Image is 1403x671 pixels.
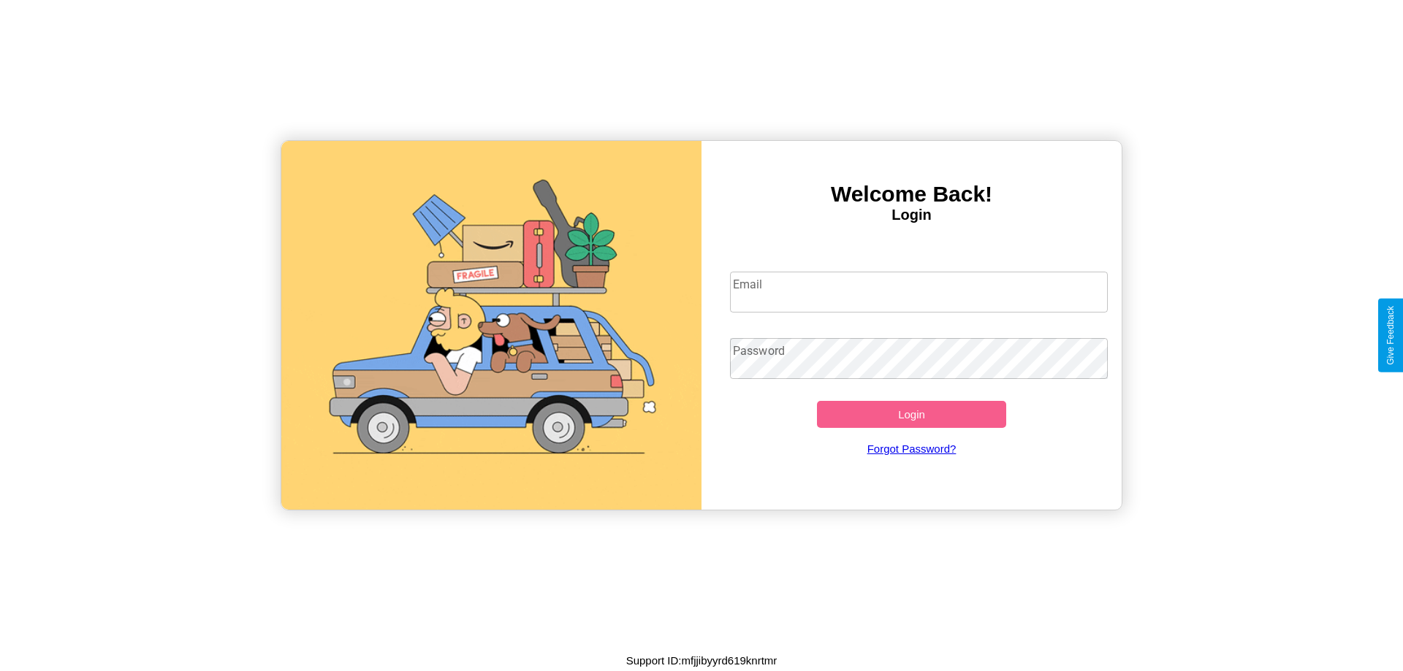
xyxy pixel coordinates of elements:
[626,651,777,670] p: Support ID: mfjjibyyrd619knrtmr
[281,141,701,510] img: gif
[1385,306,1396,365] div: Give Feedback
[701,207,1122,223] h4: Login
[817,401,1006,428] button: Login
[701,182,1122,207] h3: Welcome Back!
[723,428,1101,469] a: Forgot Password?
